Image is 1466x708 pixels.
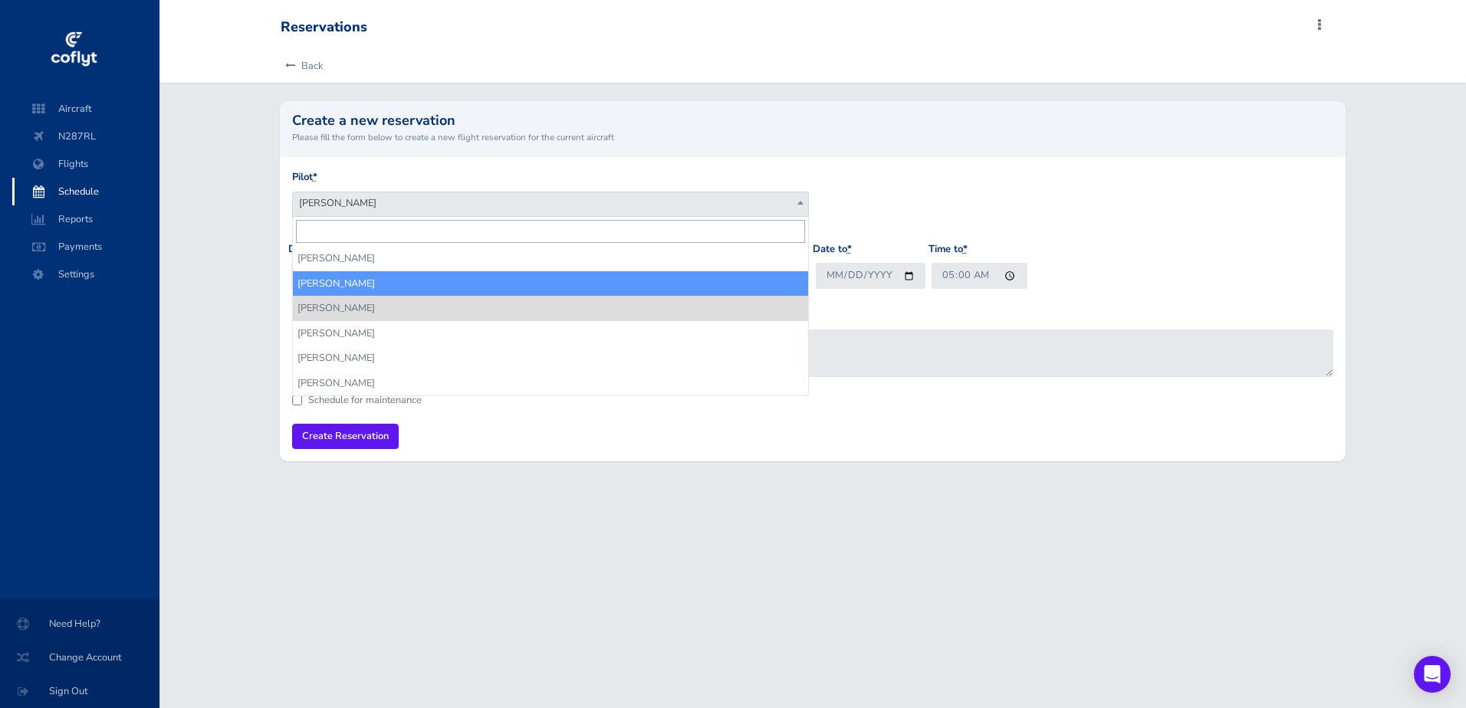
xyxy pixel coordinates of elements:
[28,205,144,233] span: Reports
[1414,656,1451,693] div: Open Intercom Messenger
[281,19,367,36] div: Reservations
[288,241,340,257] label: Date from
[308,395,422,405] label: Schedule for maintenance
[292,192,809,217] span: Patrick Hall
[293,246,808,270] li: [PERSON_NAME]
[18,644,141,671] span: Change Account
[293,296,808,320] li: [PERSON_NAME]
[292,169,317,185] label: Pilot
[293,271,808,296] li: [PERSON_NAME]
[813,241,852,257] label: Date to
[18,677,141,705] span: Sign Out
[313,170,317,184] abbr: required
[293,192,808,214] span: Patrick Hall
[847,242,852,256] abbr: required
[28,95,144,123] span: Aircraft
[292,302,1333,317] p: These times are shown in your selected time zone:
[293,371,808,395] li: [PERSON_NAME]
[292,130,1333,144] small: Please fill the form below to create a new flight reservation for the current aircraft
[293,321,808,346] li: [PERSON_NAME]
[929,241,968,257] label: Time to
[28,150,144,178] span: Flights
[18,610,141,638] span: Need Help?
[28,123,144,150] span: N287RL
[28,261,144,288] span: Settings
[292,424,399,449] input: Create Reservation
[963,242,968,256] abbr: required
[48,27,99,73] img: coflyt logo
[28,178,144,205] span: Schedule
[281,49,323,83] a: Back
[28,233,144,261] span: Payments
[293,346,808,370] li: [PERSON_NAME]
[292,113,1333,127] h2: Create a new reservation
